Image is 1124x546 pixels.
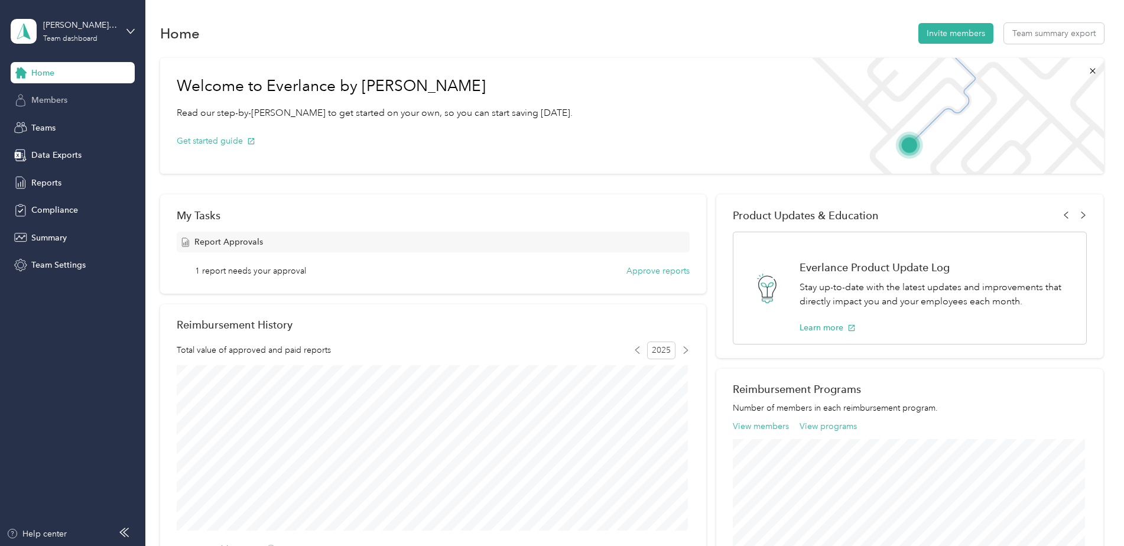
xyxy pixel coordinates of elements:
[1004,23,1104,44] button: Team summary export
[918,23,993,44] button: Invite members
[177,77,573,96] h1: Welcome to Everlance by [PERSON_NAME]
[733,383,1087,395] h2: Reimbursement Programs
[177,135,255,147] button: Get started guide
[31,67,54,79] span: Home
[177,318,293,331] h2: Reimbursement History
[800,280,1074,309] p: Stay up-to-date with the latest updates and improvements that directly impact you and your employ...
[31,122,56,134] span: Teams
[177,344,331,356] span: Total value of approved and paid reports
[31,177,61,189] span: Reports
[626,265,690,277] button: Approve reports
[31,94,67,106] span: Members
[177,106,573,121] p: Read our step-by-[PERSON_NAME] to get started on your own, so you can start saving [DATE].
[31,204,78,216] span: Compliance
[194,236,263,248] span: Report Approvals
[800,321,856,334] button: Learn more
[647,342,675,359] span: 2025
[733,420,789,433] button: View members
[31,149,82,161] span: Data Exports
[160,27,200,40] h1: Home
[43,19,117,31] div: [PERSON_NAME][EMAIL_ADDRESS][PERSON_NAME][DOMAIN_NAME]
[31,259,86,271] span: Team Settings
[43,35,98,43] div: Team dashboard
[733,209,879,222] span: Product Updates & Education
[7,528,67,540] button: Help center
[800,420,857,433] button: View programs
[177,209,690,222] div: My Tasks
[31,232,67,244] span: Summary
[195,265,306,277] span: 1 report needs your approval
[800,261,1074,274] h1: Everlance Product Update Log
[1058,480,1124,546] iframe: Everlance-gr Chat Button Frame
[733,402,1087,414] p: Number of members in each reimbursement program.
[800,58,1103,174] img: Welcome to everlance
